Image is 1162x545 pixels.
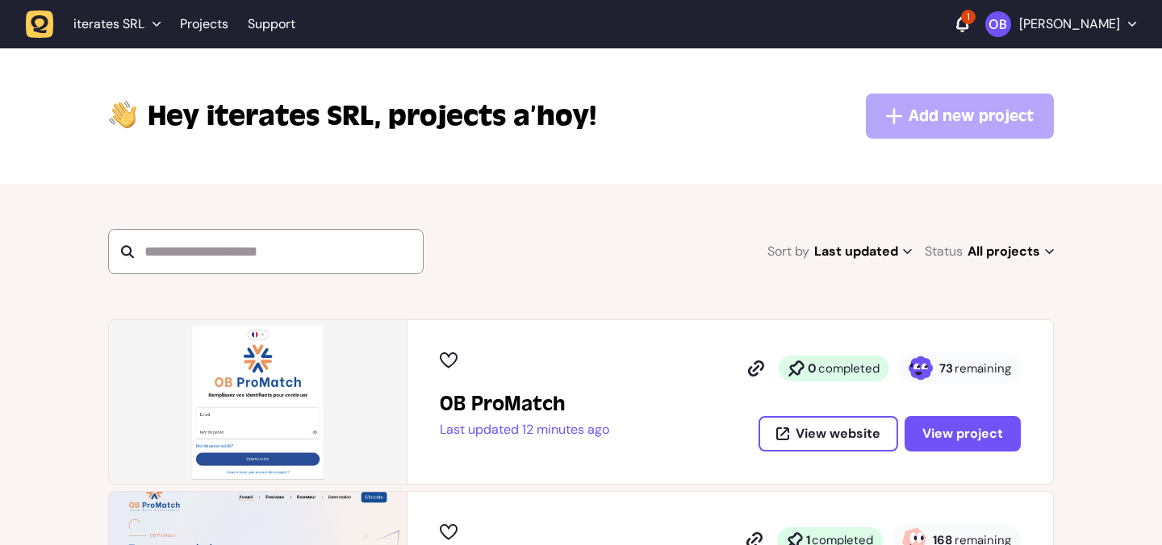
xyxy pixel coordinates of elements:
[968,240,1054,263] span: All projects
[939,360,953,377] strong: 73
[808,360,817,377] strong: 0
[1019,16,1120,32] p: [PERSON_NAME]
[767,240,809,263] span: Sort by
[818,360,880,377] span: completed
[26,10,170,39] button: iterates SRL
[866,94,1054,139] button: Add new project
[109,320,407,484] img: OB ProMatch
[248,16,295,32] a: Support
[108,97,138,130] img: hi-hand
[985,11,1011,37] img: Oussama Bahassou
[73,16,144,32] span: iterates SRL
[985,11,1136,37] button: [PERSON_NAME]
[148,97,596,135] p: projects a’hoy!
[180,10,228,39] a: Projects
[759,416,898,451] button: View website
[814,240,912,263] span: Last updated
[148,97,382,135] span: iterates SRL
[440,391,609,417] h2: OB ProMatch
[905,416,1021,451] button: View project
[440,422,609,438] p: Last updated 12 minutes ago
[955,360,1011,377] span: remaining
[909,105,1034,127] span: Add new project
[925,240,963,263] span: Status
[922,427,1003,440] span: View project
[796,427,880,440] span: View website
[961,10,976,24] div: 1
